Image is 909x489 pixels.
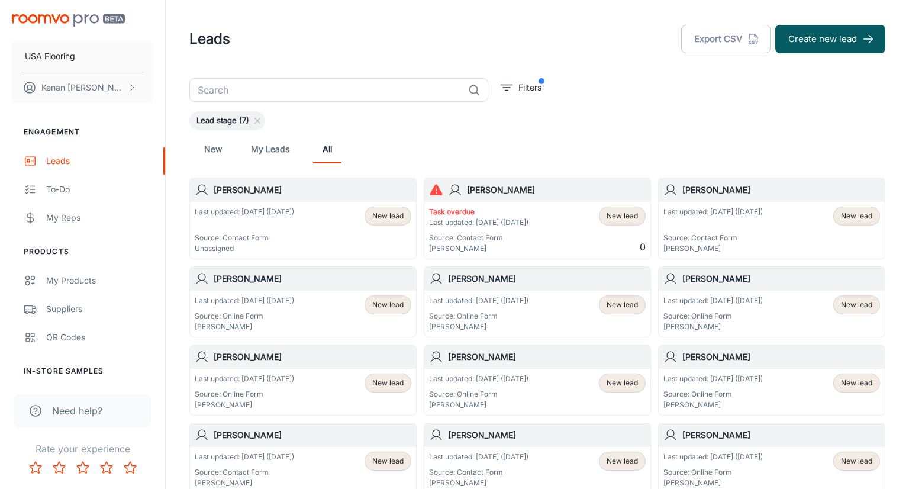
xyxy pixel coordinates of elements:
[199,135,227,163] a: New
[424,345,651,416] a: [PERSON_NAME]Last updated: [DATE] ([DATE])Source: Online Form[PERSON_NAME]New lead
[195,321,294,332] p: [PERSON_NAME]
[46,331,153,344] div: QR Codes
[195,295,294,306] p: Last updated: [DATE] ([DATE])
[424,266,651,337] a: [PERSON_NAME]Last updated: [DATE] ([DATE])Source: Online Form[PERSON_NAME]New lead
[46,303,153,316] div: Suppliers
[607,456,638,467] span: New lead
[313,135,341,163] a: All
[46,274,153,287] div: My Products
[607,211,638,221] span: New lead
[251,135,289,163] a: My Leads
[424,178,651,259] a: [PERSON_NAME]Task overdueLast updated: [DATE] ([DATE])Source: Contact Form[PERSON_NAME]New lead0
[663,295,763,306] p: Last updated: [DATE] ([DATE])
[214,272,411,285] h6: [PERSON_NAME]
[682,350,880,363] h6: [PERSON_NAME]
[663,311,763,321] p: Source: Online Form
[663,233,763,243] p: Source: Contact Form
[46,211,153,224] div: My Reps
[599,207,646,254] div: 0
[372,211,404,221] span: New lead
[663,467,763,478] p: Source: Online Form
[429,374,528,384] p: Last updated: [DATE] ([DATE])
[195,374,294,384] p: Last updated: [DATE] ([DATE])
[189,115,256,127] span: Lead stage (7)
[214,350,411,363] h6: [PERSON_NAME]
[189,345,417,416] a: [PERSON_NAME]Last updated: [DATE] ([DATE])Source: Online Form[PERSON_NAME]New lead
[658,178,885,259] a: [PERSON_NAME]Last updated: [DATE] ([DATE])Source: Contact Form[PERSON_NAME]New lead
[429,452,528,462] p: Last updated: [DATE] ([DATE])
[95,456,118,480] button: Rate 4 star
[429,321,528,332] p: [PERSON_NAME]
[9,442,156,456] p: Rate your experience
[47,456,71,480] button: Rate 2 star
[372,300,404,310] span: New lead
[195,243,294,254] p: Unassigned
[658,345,885,416] a: [PERSON_NAME]Last updated: [DATE] ([DATE])Source: Online Form[PERSON_NAME]New lead
[429,295,528,306] p: Last updated: [DATE] ([DATE])
[52,404,102,418] span: Need help?
[429,467,528,478] p: Source: Contact Form
[24,456,47,480] button: Rate 1 star
[195,467,294,478] p: Source: Contact Form
[195,233,294,243] p: Source: Contact Form
[429,311,528,321] p: Source: Online Form
[663,243,763,254] p: [PERSON_NAME]
[46,183,153,196] div: To-do
[841,456,872,467] span: New lead
[25,50,75,63] p: USA Flooring
[429,233,528,243] p: Source: Contact Form
[429,207,528,217] p: Task overdue
[372,378,404,388] span: New lead
[841,211,872,221] span: New lead
[448,272,646,285] h6: [PERSON_NAME]
[682,429,880,442] h6: [PERSON_NAME]
[189,111,265,130] div: Lead stage (7)
[41,81,125,94] p: Kenan [PERSON_NAME]
[663,321,763,332] p: [PERSON_NAME]
[663,452,763,462] p: Last updated: [DATE] ([DATE])
[775,25,885,53] button: Create new lead
[663,400,763,410] p: [PERSON_NAME]
[195,311,294,321] p: Source: Online Form
[12,72,153,103] button: Kenan [PERSON_NAME]
[195,452,294,462] p: Last updated: [DATE] ([DATE])
[46,155,153,168] div: Leads
[195,207,294,217] p: Last updated: [DATE] ([DATE])
[12,14,125,27] img: Roomvo PRO Beta
[429,400,528,410] p: [PERSON_NAME]
[663,389,763,400] p: Source: Online Form
[663,478,763,488] p: [PERSON_NAME]
[467,184,646,197] h6: [PERSON_NAME]
[372,456,404,467] span: New lead
[195,478,294,488] p: [PERSON_NAME]
[429,478,528,488] p: [PERSON_NAME]
[214,429,411,442] h6: [PERSON_NAME]
[518,81,541,94] p: Filters
[663,374,763,384] p: Last updated: [DATE] ([DATE])
[448,350,646,363] h6: [PERSON_NAME]
[214,184,411,197] h6: [PERSON_NAME]
[189,178,417,259] a: [PERSON_NAME]Last updated: [DATE] ([DATE])Source: Contact FormUnassignedNew lead
[195,389,294,400] p: Source: Online Form
[189,266,417,337] a: [PERSON_NAME]Last updated: [DATE] ([DATE])Source: Online Form[PERSON_NAME]New lead
[841,300,872,310] span: New lead
[12,41,153,72] button: USA Flooring
[607,300,638,310] span: New lead
[682,184,880,197] h6: [PERSON_NAME]
[429,217,528,228] p: Last updated: [DATE] ([DATE])
[195,400,294,410] p: [PERSON_NAME]
[682,272,880,285] h6: [PERSON_NAME]
[71,456,95,480] button: Rate 3 star
[681,25,771,53] button: Export CSV
[189,28,230,50] h1: Leads
[429,243,528,254] p: [PERSON_NAME]
[189,78,463,102] input: Search
[658,266,885,337] a: [PERSON_NAME]Last updated: [DATE] ([DATE])Source: Online Form[PERSON_NAME]New lead
[663,207,763,217] p: Last updated: [DATE] ([DATE])
[841,378,872,388] span: New lead
[498,78,544,97] button: filter
[448,429,646,442] h6: [PERSON_NAME]
[607,378,638,388] span: New lead
[118,456,142,480] button: Rate 5 star
[429,389,528,400] p: Source: Online Form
